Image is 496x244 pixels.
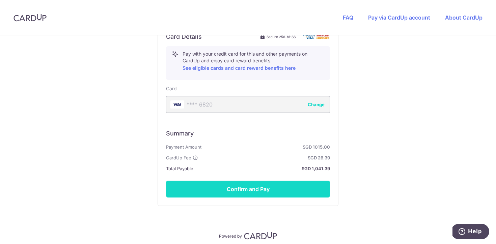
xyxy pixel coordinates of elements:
[166,143,201,151] span: Payment Amount
[445,14,483,21] a: About CardUp
[267,34,298,39] span: Secure 256-bit SSL
[183,65,296,71] a: See eligible cards and card reward benefits here
[166,181,330,197] button: Confirm and Pay
[303,34,330,39] img: card secure
[219,232,242,239] p: Powered by
[343,14,353,21] a: FAQ
[244,232,277,240] img: CardUp
[204,143,330,151] strong: SGD 1015.00
[166,33,202,41] h6: Card Details
[166,129,330,138] h6: Summary
[166,154,191,162] span: CardUp Fee
[166,164,193,173] span: Total Payable
[308,101,325,108] button: Change
[201,154,330,162] strong: SGD 26.39
[196,164,330,173] strong: SGD 1,041.39
[452,224,489,241] iframe: Opens a widget where you can find more information
[183,51,324,72] p: Pay with your credit card for this and other payments on CardUp and enjoy card reward benefits.
[13,13,47,22] img: CardUp
[368,14,430,21] a: Pay via CardUp account
[166,85,177,92] label: Card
